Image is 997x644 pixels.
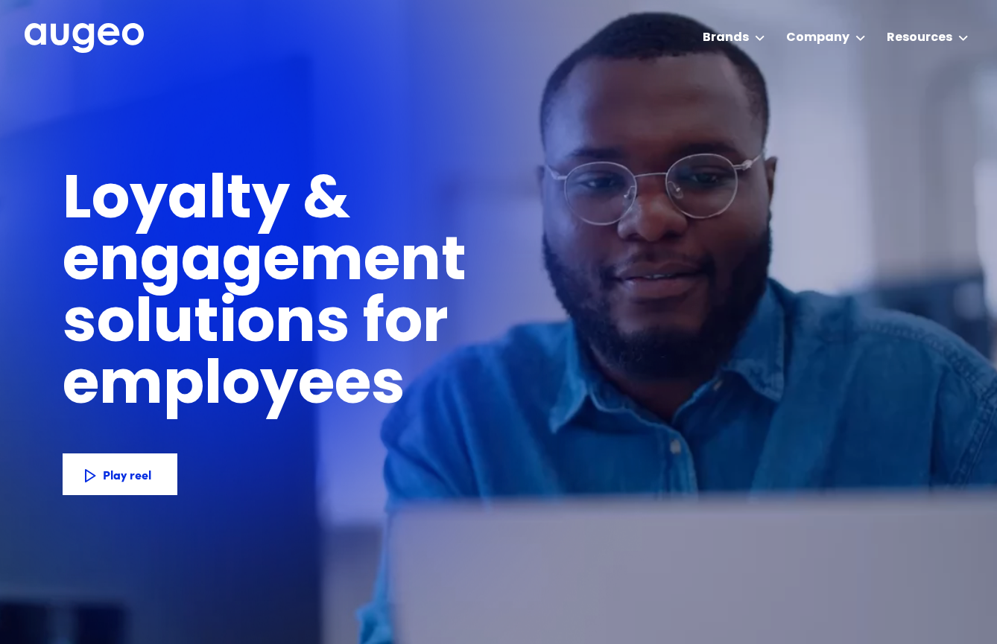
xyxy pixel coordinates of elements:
[63,171,706,357] h1: Loyalty & engagement solutions for
[786,29,849,47] div: Company
[63,453,177,495] a: Play reel
[25,23,144,54] img: Augeo's full logo in white.
[63,357,431,418] h1: employees
[703,29,749,47] div: Brands
[887,29,952,47] div: Resources
[25,23,144,54] a: home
